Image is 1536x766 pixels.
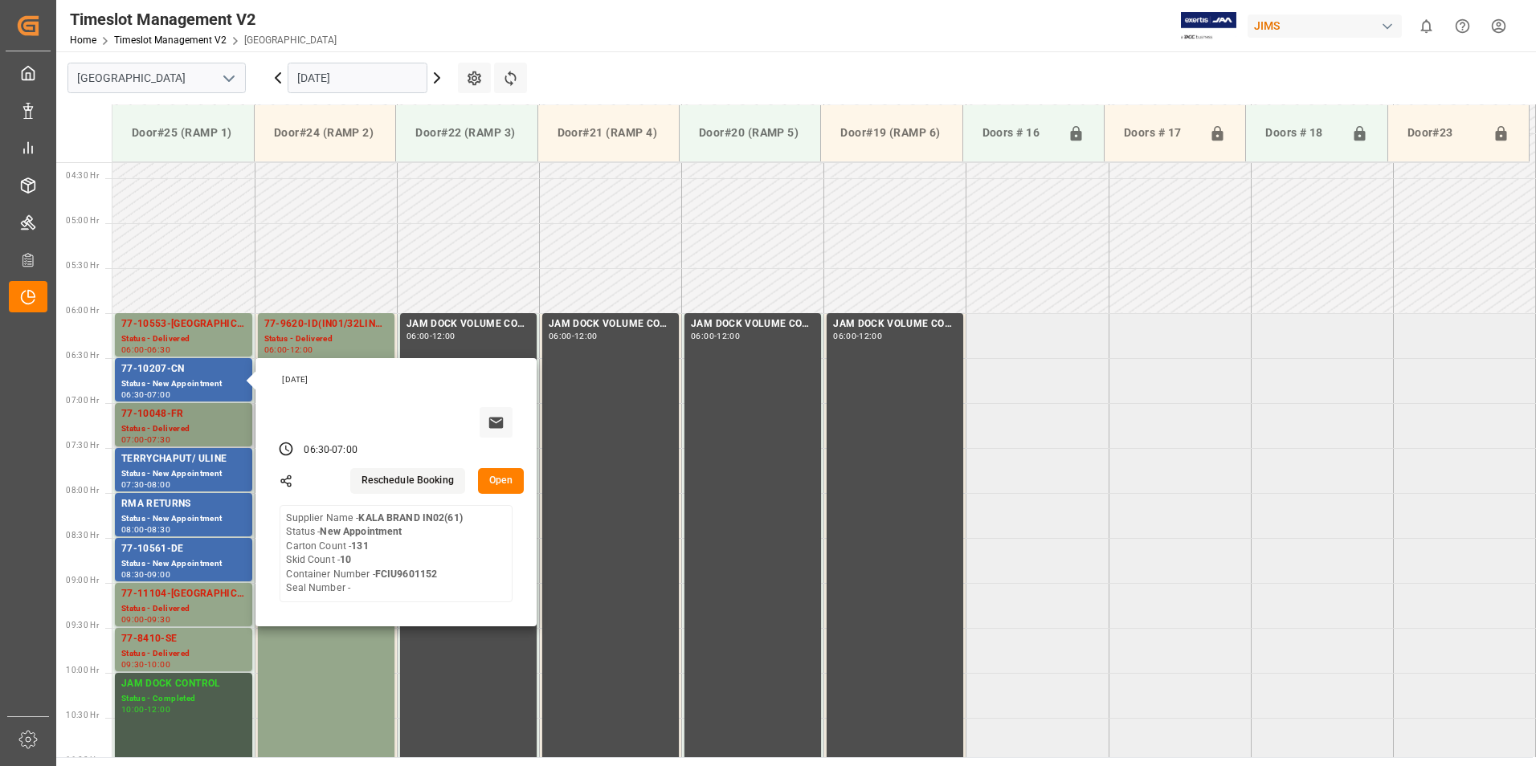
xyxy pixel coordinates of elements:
[145,616,147,623] div: -
[121,512,246,526] div: Status - New Appointment
[406,332,430,340] div: 06:00
[145,526,147,533] div: -
[145,661,147,668] div: -
[121,661,145,668] div: 09:30
[121,467,246,481] div: Status - New Appointment
[833,316,957,332] div: JAM DOCK VOLUME CONTROL
[147,526,170,533] div: 08:30
[268,118,382,148] div: Door#24 (RAMP 2)
[121,496,246,512] div: RMA RETURNS
[121,377,246,391] div: Status - New Appointment
[1444,8,1481,44] button: Help Center
[147,706,170,713] div: 12:00
[692,118,807,148] div: Door#20 (RAMP 5)
[549,316,672,332] div: JAM DOCK VOLUME CONTROL
[1248,14,1402,38] div: JIMS
[691,316,815,332] div: JAM DOCK VOLUME CONTROL
[121,631,246,647] div: 77-8410-SE
[121,602,246,616] div: Status - Delivered
[572,332,574,340] div: -
[1181,12,1236,40] img: Exertis%20JAM%20-%20Email%20Logo.jpg_1722504956.jpg
[66,531,99,540] span: 08:30 Hr
[432,332,455,340] div: 12:00
[121,406,246,422] div: 77-10048-FR
[478,468,525,494] button: Open
[340,554,351,565] b: 10
[147,436,170,443] div: 07:30
[121,422,246,436] div: Status - Delivered
[66,621,99,630] span: 09:30 Hr
[1117,118,1203,149] div: Doors # 17
[329,443,332,458] div: -
[350,468,465,494] button: Reschedule Booking
[351,540,368,552] b: 131
[66,396,99,405] span: 07:00 Hr
[121,676,246,692] div: JAM DOCK CONTROL
[1259,118,1344,149] div: Doors # 18
[551,118,666,148] div: Door#21 (RAMP 4)
[121,586,246,602] div: 77-11104-[GEOGRAPHIC_DATA]
[121,316,246,332] div: 77-10553-[GEOGRAPHIC_DATA]
[287,346,289,353] div: -
[276,374,519,385] div: [DATE]
[121,526,145,533] div: 08:00
[70,35,96,46] a: Home
[121,481,145,488] div: 07:30
[114,35,227,46] a: Timeslot Management V2
[834,118,949,148] div: Door#19 (RAMP 6)
[290,346,313,353] div: 12:00
[66,441,99,450] span: 07:30 Hr
[66,576,99,585] span: 09:00 Hr
[121,557,246,571] div: Status - New Appointment
[66,171,99,180] span: 04:30 Hr
[66,351,99,360] span: 06:30 Hr
[406,316,530,332] div: JAM DOCK VOLUME CONTROL
[856,332,859,340] div: -
[1408,8,1444,44] button: show 0 new notifications
[121,571,145,578] div: 08:30
[264,346,288,353] div: 06:00
[147,571,170,578] div: 09:00
[1248,10,1408,41] button: JIMS
[121,332,246,346] div: Status - Delivered
[409,118,524,148] div: Door#22 (RAMP 3)
[66,711,99,719] span: 10:30 Hr
[70,7,337,31] div: Timeslot Management V2
[358,512,463,524] b: KALA BRAND IN02(61)
[66,666,99,674] span: 10:00 Hr
[121,692,246,706] div: Status - Completed
[286,511,462,596] div: Supplier Name - Status - Carton Count - Skid Count - Container Number - Seal Number -
[264,332,388,346] div: Status - Delivered
[145,706,147,713] div: -
[66,261,99,270] span: 05:30 Hr
[574,332,598,340] div: 12:00
[147,481,170,488] div: 08:00
[121,346,145,353] div: 06:00
[145,436,147,443] div: -
[145,391,147,398] div: -
[121,361,246,377] div: 77-10207-CN
[320,526,402,537] b: New Appointment
[121,541,246,557] div: 77-10561-DE
[430,332,432,340] div: -
[549,332,572,340] div: 06:00
[145,481,147,488] div: -
[66,486,99,495] span: 08:00 Hr
[121,647,246,661] div: Status - Delivered
[145,346,147,353] div: -
[121,451,246,467] div: TERRYCHAPUT/ ULINE
[304,443,329,458] div: 06:30
[147,391,170,398] div: 07:00
[121,616,145,623] div: 09:00
[66,756,99,764] span: 11:00 Hr
[1401,118,1486,149] div: Door#23
[66,306,99,315] span: 06:00 Hr
[717,332,740,340] div: 12:00
[147,616,170,623] div: 09:30
[976,118,1061,149] div: Doors # 16
[691,332,714,340] div: 06:00
[375,568,437,580] b: FCIU9601152
[121,436,145,443] div: 07:00
[121,391,145,398] div: 06:30
[859,332,882,340] div: 12:00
